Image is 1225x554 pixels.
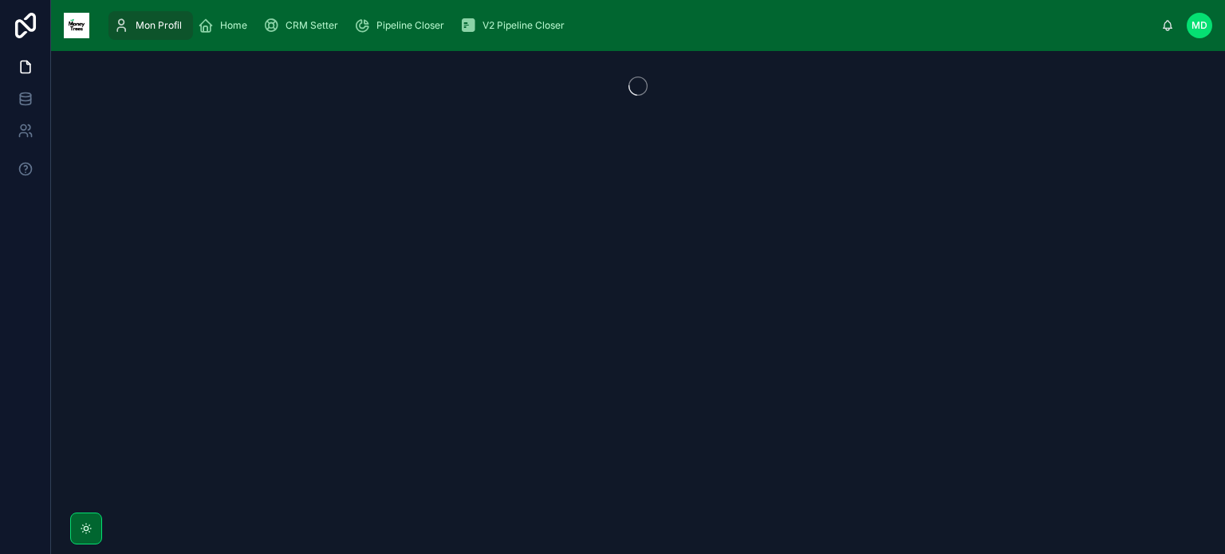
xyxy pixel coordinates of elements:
[102,8,1161,43] div: scrollable content
[376,19,444,32] span: Pipeline Closer
[108,11,193,40] a: Mon Profil
[258,11,349,40] a: CRM Setter
[483,19,565,32] span: V2 Pipeline Closer
[349,11,455,40] a: Pipeline Closer
[220,19,247,32] span: Home
[193,11,258,40] a: Home
[1192,19,1207,32] span: MD
[64,13,89,38] img: App logo
[455,11,576,40] a: V2 Pipeline Closer
[136,19,182,32] span: Mon Profil
[286,19,338,32] span: CRM Setter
